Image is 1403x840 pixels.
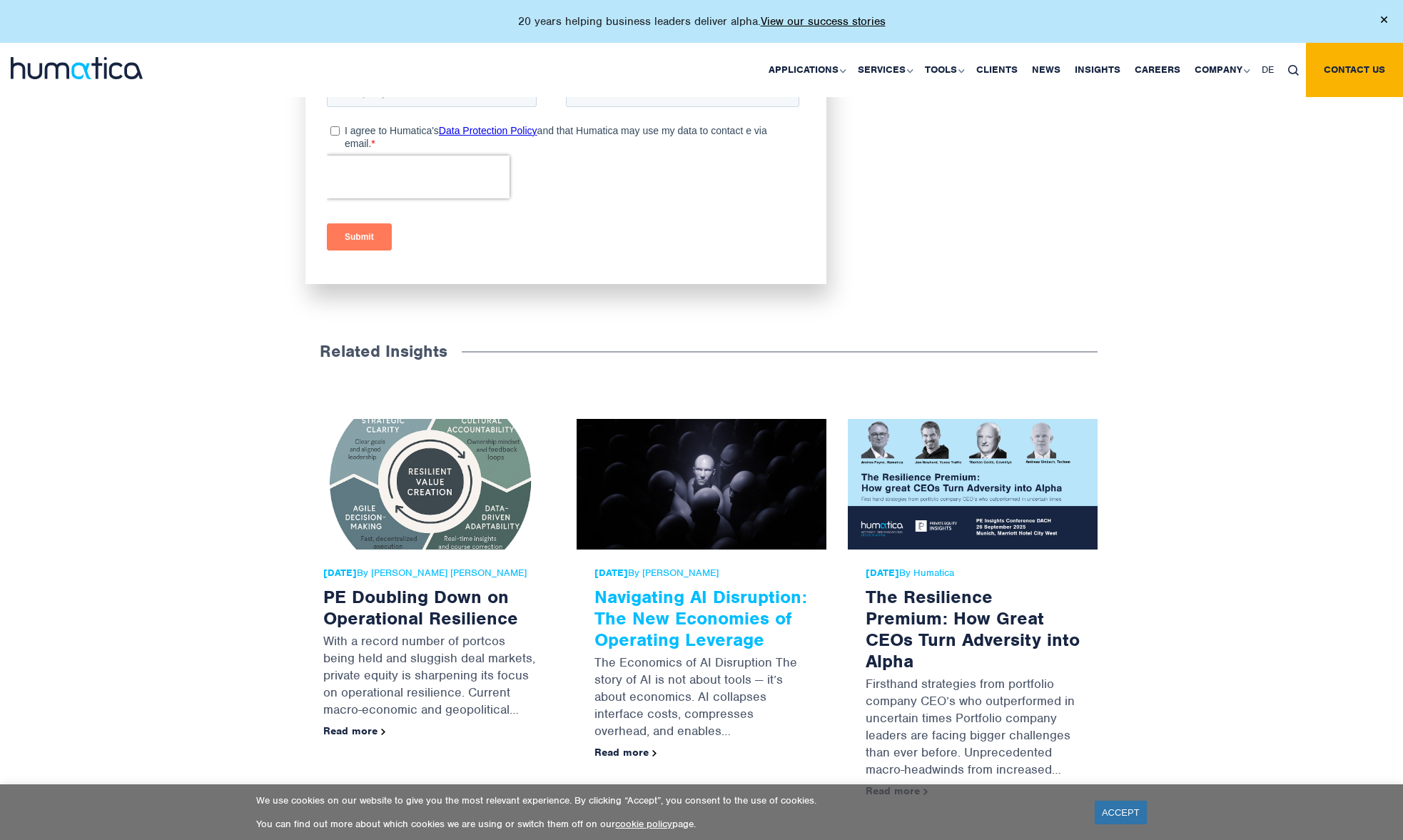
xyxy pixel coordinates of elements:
[305,419,555,550] img: PE Doubling Down on Operational Resilience
[1255,43,1281,97] a: DE
[327,31,805,263] iframe: Form 0
[761,43,851,97] a: Applications
[594,650,809,747] p: The Economics of AI Disruption The story of AI is not about tools — it’s about economics. AI coll...
[866,567,899,579] strong: [DATE]
[594,567,809,579] span: By [PERSON_NAME]
[615,818,672,830] a: cookie policy
[518,14,886,29] p: 20 years helping business leaders deliver alpha.
[1187,43,1255,97] a: Company
[323,585,518,629] a: PE Doubling Down on Operational Resilience
[323,629,537,725] p: With a record number of portcos being held and sluggish deal markets, private equity is sharpenin...
[866,672,1080,785] p: Firsthand strategies from portfolio company CEO’s who outperformed in uncertain times Portfolio c...
[1306,43,1403,97] a: Contact us
[866,567,1080,579] span: By Humatica
[1025,43,1068,97] a: News
[256,818,1077,830] p: You can find out more about which cookies we are using or switch them off on our page.
[848,419,1098,550] img: The Resilience Premium: How Great CEOs Turn Adversity into Alpha
[305,327,462,376] h3: Related Insights
[594,585,807,651] a: Navigating AI Disruption: The New Economies of Operating Leverage
[761,14,886,29] a: View our success stories
[652,750,657,756] img: arrowicon
[1095,801,1147,824] a: ACCEPT
[577,419,826,550] img: Navigating AI Disruption: The New Economies of Operating Leverage
[866,585,1080,672] a: The Resilience Premium: How Great CEOs Turn Adversity into Alpha
[323,724,385,737] a: Read more
[11,57,143,79] img: logo
[381,729,385,735] img: arrowicon
[1068,43,1128,97] a: Insights
[594,746,657,759] a: Read more
[1288,65,1299,76] img: search_icon
[323,567,357,579] strong: [DATE]
[594,567,628,579] strong: [DATE]
[1128,43,1187,97] a: Careers
[323,567,537,579] span: By [PERSON_NAME] [PERSON_NAME]
[1262,64,1274,76] span: DE
[969,43,1025,97] a: Clients
[851,43,918,97] a: Services
[918,43,969,97] a: Tools
[256,794,1077,806] p: We use cookies on our website to give you the most relevant experience. By clicking “Accept”, you...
